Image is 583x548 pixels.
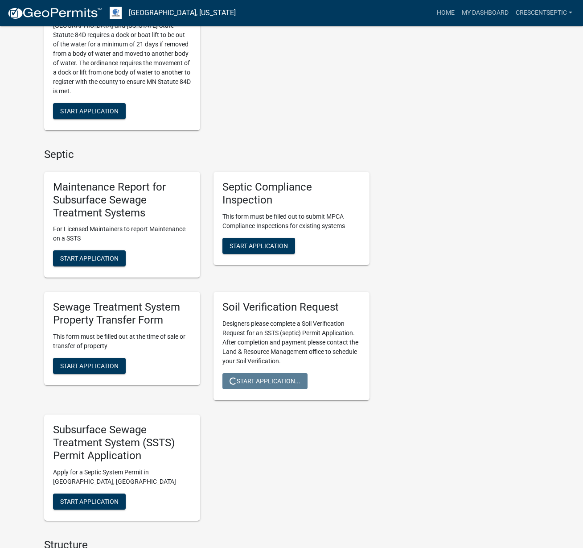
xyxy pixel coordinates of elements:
h5: Subsurface Sewage Treatment System (SSTS) Permit Application [53,423,191,462]
p: Apply for a Septic System Permit in [GEOGRAPHIC_DATA], [GEOGRAPHIC_DATA] [53,468,191,486]
h5: Maintenance Report for Subsurface Sewage Treatment Systems [53,181,191,219]
img: Otter Tail County, Minnesota [110,7,122,19]
p: This form must be filled out at the time of sale or transfer of property [53,332,191,351]
span: Start Application [60,362,119,369]
button: Start Application [53,494,126,510]
p: For Licensed Maintainers to report Maintenance on a SSTS [53,224,191,243]
button: Start Application [222,238,295,254]
a: Home [433,4,458,21]
h5: Sewage Treatment System Property Transfer Form [53,301,191,327]
a: My Dashboard [458,4,512,21]
button: Start Application [53,103,126,119]
p: Designers please complete a Soil Verification Request for an SSTS (septic) Permit Application. Af... [222,319,361,366]
button: Start Application [53,250,126,266]
a: [GEOGRAPHIC_DATA], [US_STATE] [129,5,236,21]
span: Start Application... [230,378,300,385]
a: Crescentseptic [512,4,576,21]
p: This form must be filled out to submit MPCA Compliance Inspections for existing systems [222,212,361,231]
span: Start Application [60,255,119,262]
h4: Septic [44,148,370,161]
button: Start Application [53,358,126,374]
button: Start Application... [222,373,308,389]
p: [GEOGRAPHIC_DATA] and [US_STATE] State Statute 84D requires a dock or boat lift to be out of the ... [53,21,191,96]
span: Start Application [230,242,288,249]
span: Start Application [60,498,119,505]
span: Start Application [60,108,119,115]
h5: Septic Compliance Inspection [222,181,361,207]
h5: Soil Verification Request [222,301,361,314]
